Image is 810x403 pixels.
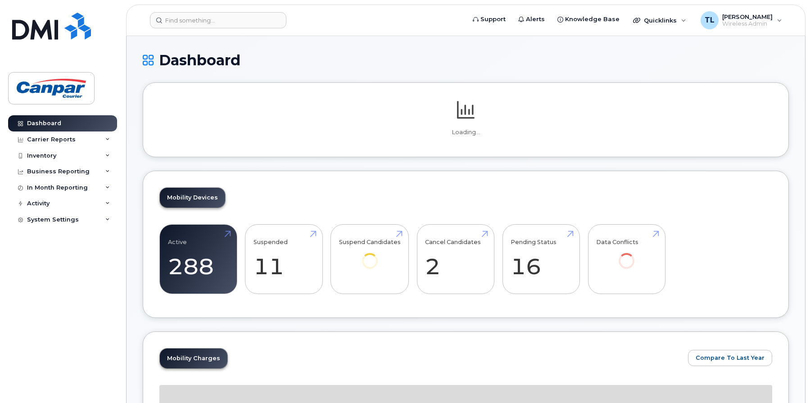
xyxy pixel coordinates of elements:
button: Compare To Last Year [688,350,772,366]
a: Suspended 11 [253,230,314,289]
a: Suspend Candidates [339,230,401,281]
a: Cancel Candidates 2 [425,230,486,289]
a: Mobility Devices [160,188,225,208]
a: Pending Status 16 [511,230,571,289]
span: Compare To Last Year [696,353,765,362]
p: Loading... [159,128,772,136]
a: Active 288 [168,230,229,289]
a: Mobility Charges [160,349,227,368]
a: Data Conflicts [596,230,657,281]
h1: Dashboard [143,52,789,68]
